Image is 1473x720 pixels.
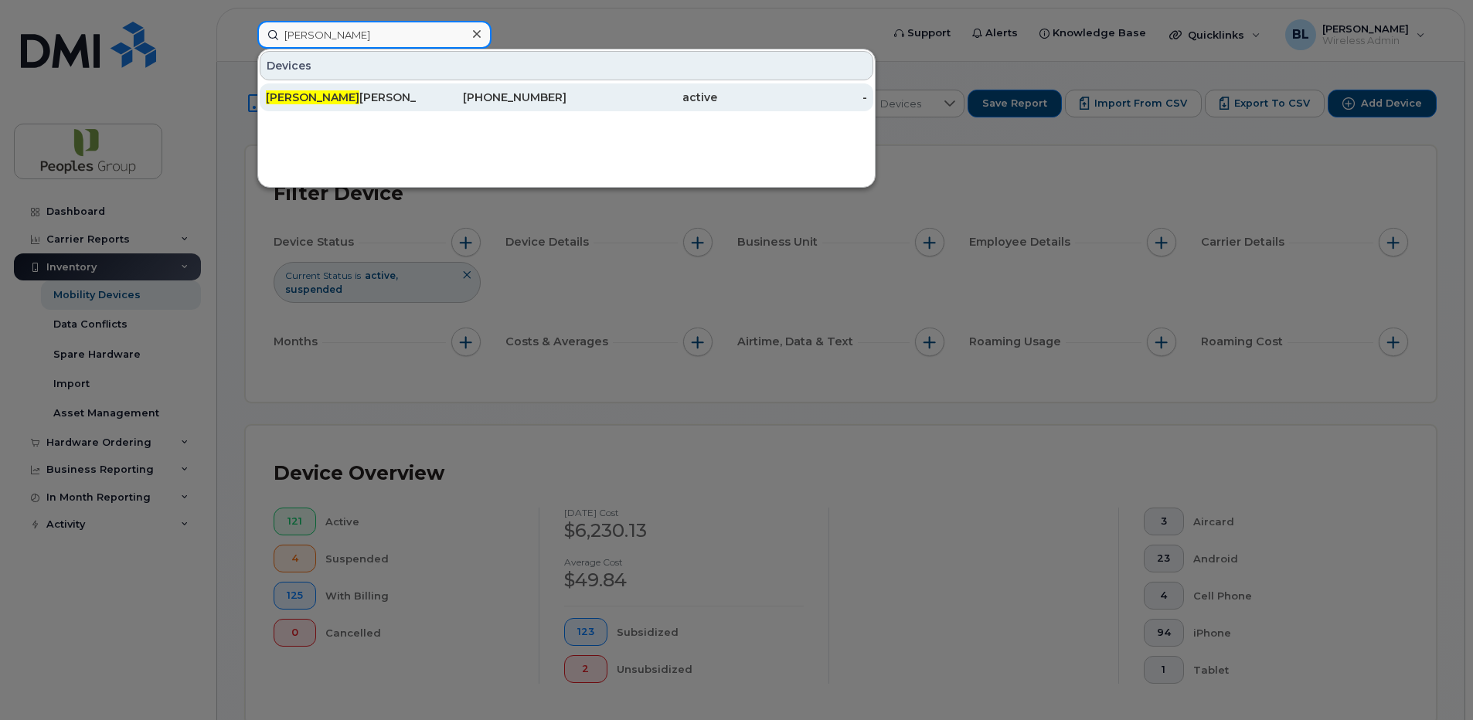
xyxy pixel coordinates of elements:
[266,90,417,105] div: [PERSON_NAME]
[266,90,359,104] span: [PERSON_NAME]
[566,90,717,105] div: active
[717,90,868,105] div: -
[260,83,873,111] a: [PERSON_NAME][PERSON_NAME][PHONE_NUMBER]active-
[417,90,567,105] div: [PHONE_NUMBER]
[260,51,873,80] div: Devices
